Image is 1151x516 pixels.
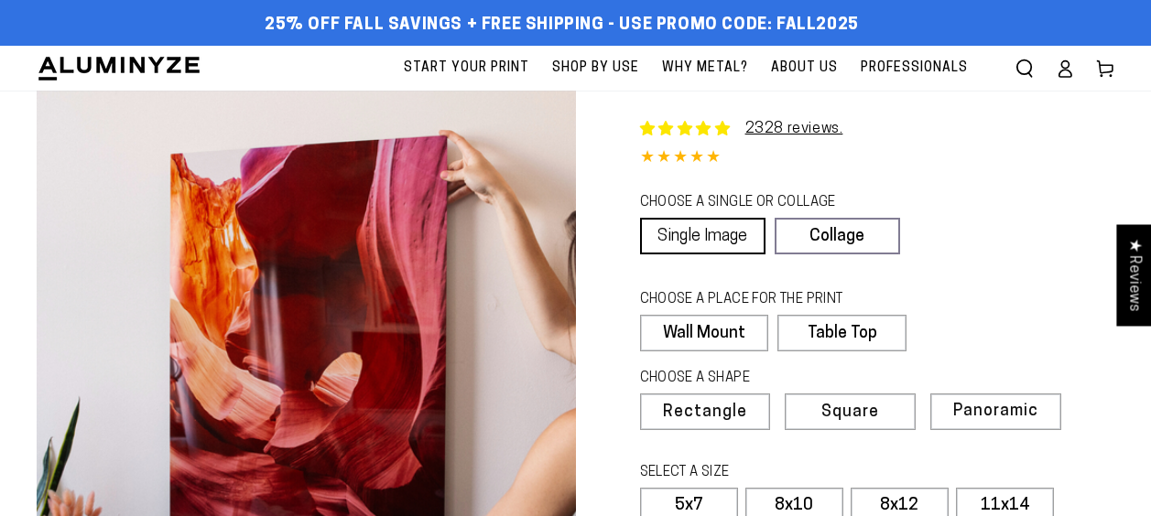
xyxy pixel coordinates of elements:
[640,145,1115,172] div: 4.85 out of 5.0 stars
[395,46,538,91] a: Start Your Print
[662,57,748,80] span: Why Metal?
[640,369,893,389] legend: CHOOSE A SHAPE
[1116,224,1151,326] div: Click to open Judge.me floating reviews tab
[640,218,766,254] a: Single Image
[775,218,900,254] a: Collage
[745,122,843,136] a: 2328 reviews.
[821,404,879,421] span: Square
[404,57,529,80] span: Start Your Print
[762,46,847,91] a: About Us
[543,46,648,91] a: Shop By Use
[640,315,769,351] label: Wall Mount
[653,46,757,91] a: Why Metal?
[640,463,918,483] legend: SELECT A SIZE
[852,46,977,91] a: Professionals
[771,57,838,80] span: About Us
[640,290,890,310] legend: CHOOSE A PLACE FOR THE PRINT
[777,315,907,351] label: Table Top
[953,403,1038,420] span: Panoramic
[640,193,883,213] legend: CHOOSE A SINGLE OR COLLAGE
[1004,48,1045,89] summary: Search our site
[861,57,968,80] span: Professionals
[552,57,639,80] span: Shop By Use
[663,404,747,421] span: Rectangle
[265,16,859,36] span: 25% off FALL Savings + Free Shipping - Use Promo Code: FALL2025
[37,55,201,82] img: Aluminyze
